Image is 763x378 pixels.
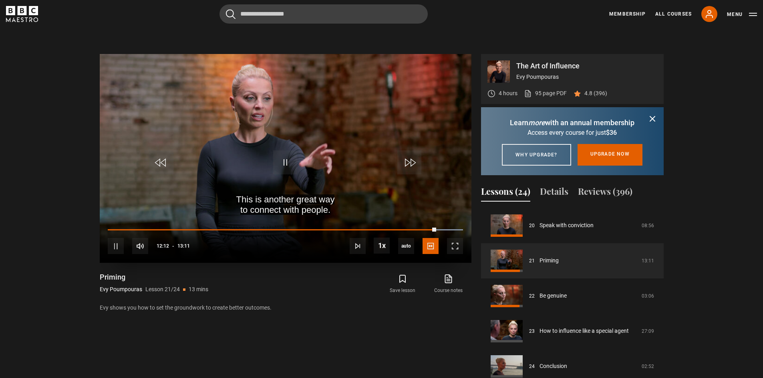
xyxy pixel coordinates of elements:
span: $36 [606,129,617,136]
button: Reviews (396) [578,185,632,202]
p: Lesson 21/24 [145,285,180,294]
button: Lessons (24) [481,185,530,202]
p: The Art of Influence [516,62,657,70]
p: 13 mins [189,285,208,294]
div: Progress Bar [108,229,463,231]
a: Be genuine [540,292,567,300]
p: 4.8 (396) [584,89,607,98]
p: Access every course for just [491,128,654,138]
button: Playback Rate [374,238,390,254]
button: Submit the search query [226,9,236,19]
div: Current quality: 720p [398,238,414,254]
a: Upgrade now [578,144,642,166]
video-js: Video Player [100,54,471,263]
a: All Courses [655,10,692,18]
p: Evy Poumpouras [100,285,142,294]
a: Why upgrade? [502,144,571,166]
button: Details [540,185,568,202]
button: Next Lesson [350,238,366,254]
p: Learn with an annual membership [491,117,654,128]
a: 95 page PDF [524,89,567,98]
svg: BBC Maestro [6,6,38,22]
button: Pause [108,238,124,254]
span: 12:12 [157,239,169,253]
a: Speak with conviction [540,221,594,230]
p: Evy Poumpouras [516,73,657,81]
a: Membership [609,10,646,18]
span: auto [398,238,414,254]
p: Evy shows you how to set the groundwork to create better outcomes. [100,304,471,312]
input: Search [219,4,428,24]
a: Priming [540,256,559,265]
a: How to influence like a special agent [540,327,629,335]
button: Fullscreen [447,238,463,254]
button: Save lesson [380,272,425,296]
button: Toggle navigation [727,10,757,18]
a: Conclusion [540,362,567,370]
button: Mute [132,238,148,254]
i: more [528,118,545,127]
a: Course notes [425,272,471,296]
h1: Priming [100,272,208,282]
span: 13:11 [177,239,190,253]
button: Captions [423,238,439,254]
span: - [172,243,174,249]
p: 4 hours [499,89,517,98]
